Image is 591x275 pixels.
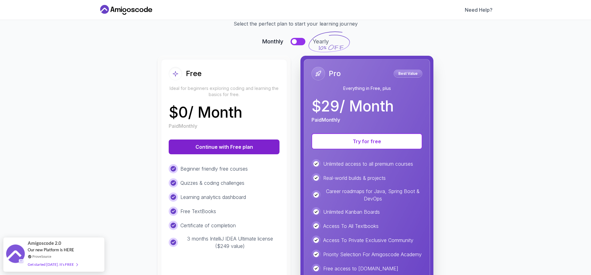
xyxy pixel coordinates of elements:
a: ProveSource [32,254,51,259]
p: $ 0 / Month [169,105,242,120]
p: Ideal for beginners exploring coding and learning the basics for free. [169,85,279,98]
p: Unlimited access to all premium courses [323,160,413,168]
p: Unlimited Kanban Boards [323,208,380,216]
p: Everything in Free, plus [312,85,422,91]
p: Free TextBooks [180,208,216,215]
div: Get started [DATE]. It's FREE [28,261,78,268]
p: Certificate of completion [180,222,236,229]
p: Priority Selection For Amigoscode Academy [323,251,422,258]
span: Our new Platform is HERE [28,247,74,252]
p: Real-world builds & projects [323,174,386,182]
p: 3 months IntelliJ IDEA Ultimate license ($249 value) [180,235,279,250]
button: Continue with Free plan [169,140,279,154]
p: $ 29 / Month [312,99,394,114]
span: Amigoscode 2.0 [28,240,61,247]
button: Try for free [312,133,422,149]
h2: Free [186,69,202,79]
p: Access To All Textbooks [323,222,379,230]
p: Career roadmaps for Java, Spring Boot & DevOps [323,188,422,202]
a: Need Help? [465,6,492,14]
p: Beginner friendly free courses [180,165,248,172]
p: Free access to [DOMAIN_NAME] [323,265,398,272]
span: Monthly [262,37,283,46]
p: Best Value [395,71,421,77]
img: provesource social proof notification image [6,245,25,265]
p: Quizzes & coding challenges [180,179,244,187]
p: Paid Monthly [169,122,197,130]
p: Access To Private Exclusive Community [323,237,413,244]
p: Select the perfect plan to start your learning journey [106,20,485,27]
p: Paid Monthly [312,116,340,123]
h2: Pro [329,69,341,79]
p: Learning analytics dashboard [180,193,246,201]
